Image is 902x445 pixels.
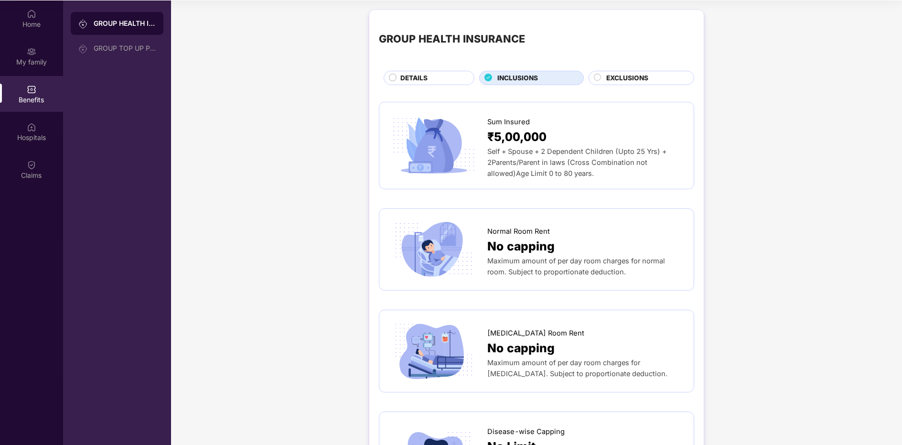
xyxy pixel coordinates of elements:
img: svg+xml;base64,PHN2ZyBpZD0iQmVuZWZpdHMiIHhtbG5zPSJodHRwOi8vd3d3LnczLm9yZy8yMDAwL3N2ZyIgd2lkdGg9Ij... [27,85,36,94]
img: svg+xml;base64,PHN2ZyB3aWR0aD0iMjAiIGhlaWdodD0iMjAiIHZpZXdCb3g9IjAgMCAyMCAyMCIgZmlsbD0ibm9uZSIgeG... [27,47,36,56]
div: GROUP HEALTH INSURANCE [94,19,156,28]
img: svg+xml;base64,PHN2ZyB3aWR0aD0iMjAiIGhlaWdodD0iMjAiIHZpZXdCb3g9IjAgMCAyMCAyMCIgZmlsbD0ibm9uZSIgeG... [78,44,88,54]
img: icon [389,218,479,281]
span: INCLUSIONS [497,73,538,83]
span: Self + Spouse + 2 Dependent Children (Upto 25 Yrs) + 2Parents/Parent in laws (Cross Combination n... [487,147,666,178]
img: svg+xml;base64,PHN2ZyBpZD0iSG9tZSIgeG1sbnM9Imh0dHA6Ly93d3cudzMub3JnLzIwMDAvc3ZnIiB3aWR0aD0iMjAiIG... [27,9,36,19]
div: GROUP TOP UP POLICY [94,44,156,52]
span: EXCLUSIONS [606,73,648,83]
span: Normal Room Rent [487,226,550,237]
img: svg+xml;base64,PHN2ZyBpZD0iQ2xhaW0iIHhtbG5zPSJodHRwOi8vd3d3LnczLm9yZy8yMDAwL3N2ZyIgd2lkdGg9IjIwIi... [27,160,36,170]
span: Maximum amount of per day room charges for [MEDICAL_DATA]. Subject to proportionate deduction. [487,358,667,378]
span: Disease-wise Capping [487,426,565,437]
img: svg+xml;base64,PHN2ZyBpZD0iSG9zcGl0YWxzIiB4bWxucz0iaHR0cDovL3d3dy53My5vcmcvMjAwMC9zdmciIHdpZHRoPS... [27,122,36,132]
span: Maximum amount of per day room charges for normal room. Subject to proportionate deduction. [487,257,665,276]
span: DETAILS [400,73,428,83]
span: [MEDICAL_DATA] Room Rent [487,328,584,339]
span: ₹5,00,000 [487,128,547,146]
img: svg+xml;base64,PHN2ZyB3aWR0aD0iMjAiIGhlaWdodD0iMjAiIHZpZXdCb3g9IjAgMCAyMCAyMCIgZmlsbD0ibm9uZSIgeG... [78,19,88,29]
span: Sum Insured [487,117,530,128]
span: No capping [487,339,555,358]
img: icon [389,320,479,382]
div: GROUP HEALTH INSURANCE [379,31,525,47]
img: icon [389,114,479,177]
span: No capping [487,237,555,256]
